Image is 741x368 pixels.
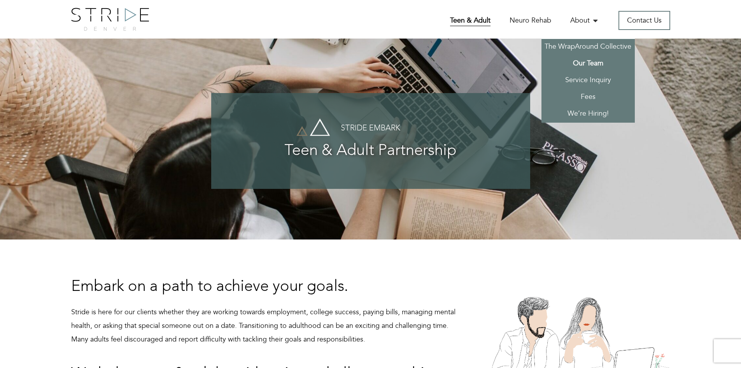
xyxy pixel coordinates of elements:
[71,278,467,296] h3: Embark on a path to achieve your goals.
[510,16,551,25] a: Neuro Rehab
[227,124,515,133] h4: Stride Embark
[570,16,599,25] a: About
[618,11,670,30] a: Contact Us
[541,72,635,89] a: Service Inquiry
[541,89,635,106] a: Fees
[71,8,149,31] img: logo.png
[541,56,635,72] a: Our Team
[450,16,490,26] a: Teen & Adult
[227,143,515,160] h3: Teen & Adult Partnership
[541,106,635,123] a: We’re Hiring!
[541,39,635,56] a: The WrapAround Collective
[71,305,467,346] p: Stride is here for our clients whether they are working towards employment, college success, payi...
